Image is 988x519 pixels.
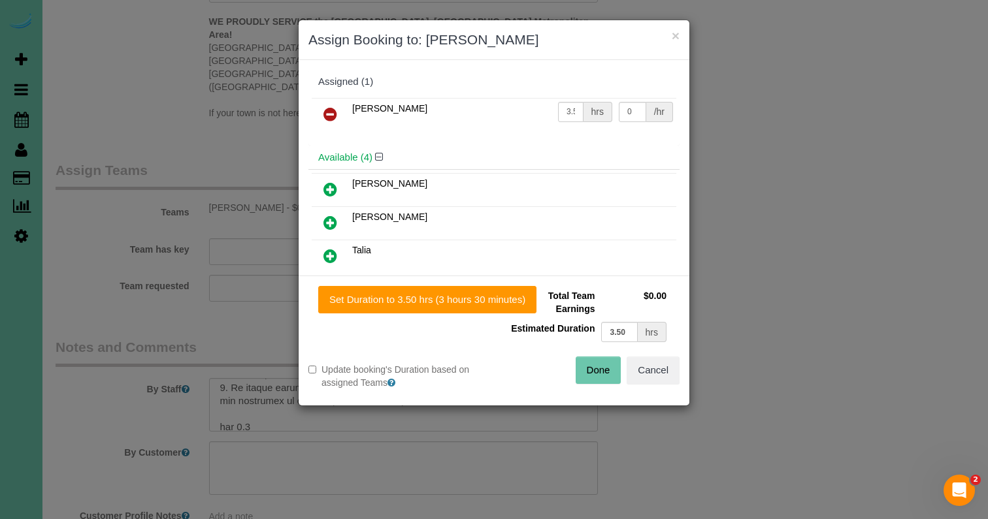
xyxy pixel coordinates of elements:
h3: Assign Booking to: [PERSON_NAME] [308,30,680,50]
div: /hr [646,102,673,122]
button: Done [576,356,621,384]
td: $0.00 [598,286,670,319]
iframe: Intercom live chat [944,475,975,506]
button: Cancel [627,356,680,384]
span: [PERSON_NAME] [352,103,427,114]
input: Update booking's Duration based on assigned Teams [308,366,316,373]
button: × [672,29,680,42]
h4: Available (4) [318,152,670,163]
label: Update booking's Duration based on assigned Teams [308,363,484,389]
span: [PERSON_NAME] [352,178,427,189]
div: Assigned (1) [318,76,670,87]
div: hrs [638,322,667,342]
button: Set Duration to 3.50 hrs (3 hours 30 minutes) [318,286,536,313]
span: [PERSON_NAME] [352,212,427,222]
span: 2 [970,475,981,485]
span: Talia [352,245,371,255]
td: Total Team Earnings [504,286,598,319]
span: Estimated Duration [511,323,595,334]
div: hrs [584,102,612,122]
